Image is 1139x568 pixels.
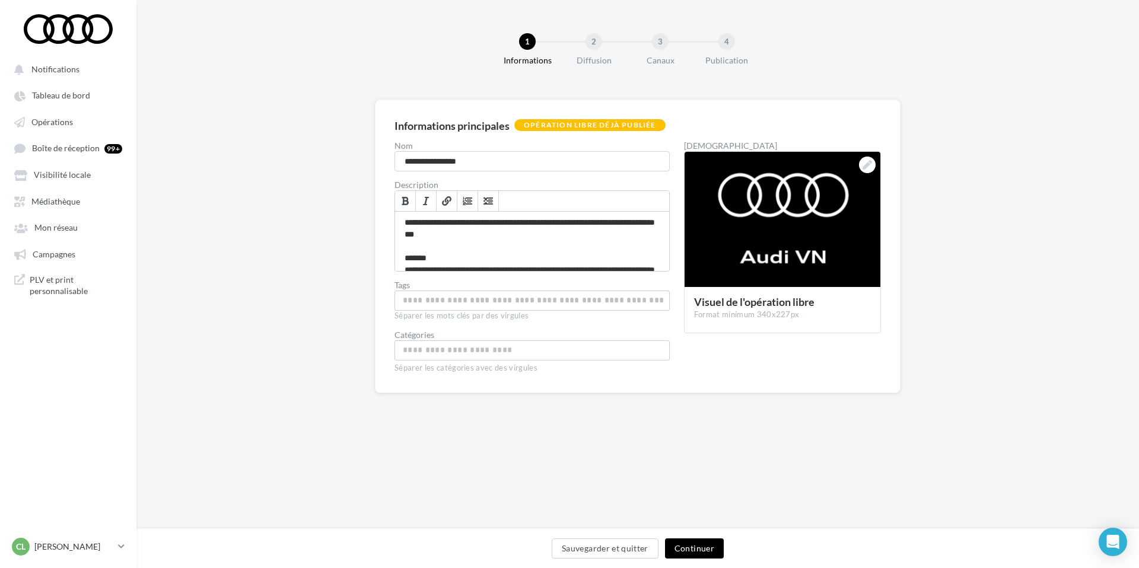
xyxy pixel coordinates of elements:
[694,309,871,320] div: Format minimum 340x227px
[397,293,667,307] input: Permet aux affiliés de trouver l'opération libre plus facilement
[7,84,129,106] a: Tableau de bord
[9,535,127,558] a: Cl [PERSON_NAME]
[7,58,125,79] button: Notifications
[32,143,100,154] span: Boîte de réception
[437,191,457,211] a: Lien
[33,249,75,259] span: Campagnes
[7,269,129,302] a: PLV et print personnalisable
[622,55,698,66] div: Canaux
[394,291,670,311] div: Permet aux affiliés de trouver l'opération libre plus facilement
[394,360,670,374] div: Séparer les catégories avec des virgules
[7,243,129,264] a: Campagnes
[394,142,670,150] label: Nom
[665,538,724,559] button: Continuer
[394,120,510,131] div: Informations principales
[684,142,881,150] div: [DEMOGRAPHIC_DATA]
[552,538,658,559] button: Sauvegarder et quitter
[394,340,670,360] div: Choisissez une catégorie
[7,164,129,185] a: Visibilité locale
[397,343,667,357] input: Choisissez une catégorie
[34,541,113,553] p: [PERSON_NAME]
[31,64,79,74] span: Notifications
[394,181,670,189] label: Description
[32,91,90,101] span: Tableau de bord
[519,33,536,50] div: 1
[34,223,78,233] span: Mon réseau
[30,274,122,297] span: PLV et print personnalisable
[694,296,871,307] div: Visuel de l'opération libre
[395,212,669,271] div: Permet de préciser les enjeux de la campagne à vos affiliés
[689,55,765,66] div: Publication
[7,137,129,159] a: Boîte de réception 99+
[1099,528,1127,556] div: Open Intercom Messenger
[16,541,26,553] span: Cl
[718,33,735,50] div: 4
[7,111,129,132] a: Opérations
[394,281,670,289] label: Tags
[489,55,565,66] div: Informations
[478,191,499,211] a: Insérer/Supprimer une liste à puces
[31,196,80,206] span: Médiathèque
[394,311,670,321] div: Séparer les mots clés par des virgules
[34,170,91,180] span: Visibilité locale
[457,191,478,211] a: Insérer/Supprimer une liste numérotée
[7,190,129,212] a: Médiathèque
[416,191,437,211] a: Italique (⌘+I)
[7,216,129,238] a: Mon réseau
[31,117,73,127] span: Opérations
[395,191,416,211] a: Gras (⌘+B)
[652,33,669,50] div: 3
[104,144,122,154] div: 99+
[394,331,670,339] div: Catégories
[556,55,632,66] div: Diffusion
[586,33,602,50] div: 2
[514,119,666,131] div: Opération libre déjà publiée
